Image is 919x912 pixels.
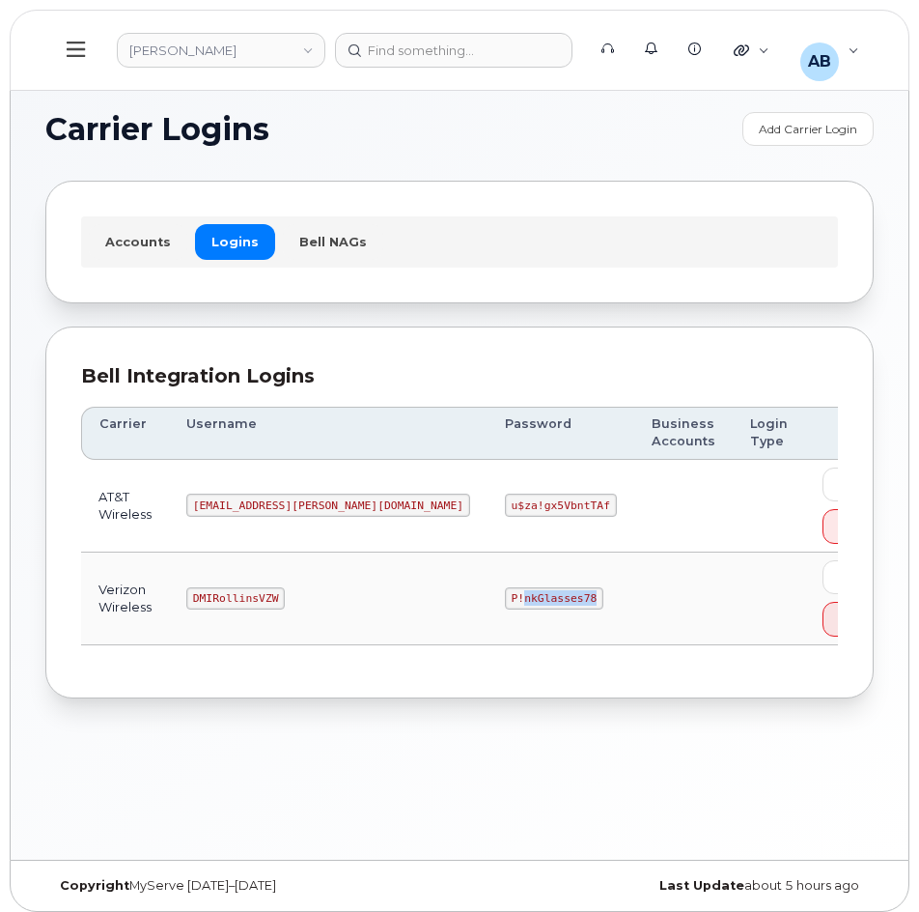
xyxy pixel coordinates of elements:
a: Edit [822,560,880,594]
th: Password [487,407,634,460]
div: MyServe [DATE]–[DATE] [45,878,459,894]
a: Bell NAGs [283,224,383,259]
strong: Copyright [60,878,129,893]
code: [EMAIL_ADDRESS][PERSON_NAME][DOMAIN_NAME] [186,494,470,517]
td: AT&T Wireless [81,460,169,553]
div: Bell Integration Logins [81,362,838,390]
a: Logins [195,224,275,259]
a: Accounts [89,224,187,259]
code: DMIRollinsVZW [186,587,285,611]
td: Verizon Wireless [81,553,169,645]
th: Carrier [81,407,169,460]
th: Business Accounts [634,407,733,460]
a: Add Carrier Login [742,112,874,146]
span: Carrier Logins [45,115,269,144]
th: Login Type [733,407,805,460]
a: Edit [822,468,880,501]
div: about 5 hours ago [459,878,874,894]
strong: Last Update [659,878,744,893]
code: P!nkGlasses78 [505,587,603,611]
code: u$za!gx5VbntTAf [505,494,617,517]
th: Username [169,407,487,460]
